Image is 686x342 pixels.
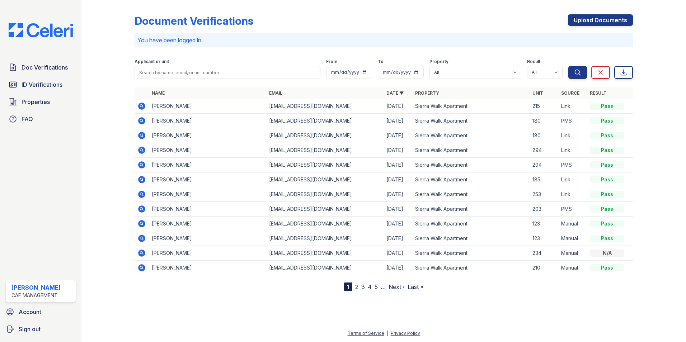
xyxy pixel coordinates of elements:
td: [DATE] [384,202,412,217]
td: Link [558,128,587,143]
td: 123 [530,217,558,231]
td: [DATE] [384,172,412,187]
label: Result [527,59,540,65]
td: [PERSON_NAME] [149,202,266,217]
a: Name [152,90,165,96]
td: [PERSON_NAME] [149,128,266,143]
label: From [326,59,337,65]
td: Sierra Walk Apartment [412,158,530,172]
a: 2 [355,283,358,290]
button: Sign out [3,322,79,336]
a: Source [561,90,579,96]
td: Sierra Walk Apartment [412,217,530,231]
td: Sierra Walk Apartment [412,246,530,261]
td: 210 [530,261,558,275]
td: Link [558,143,587,158]
td: [EMAIL_ADDRESS][DOMAIN_NAME] [266,202,384,217]
td: Link [558,172,587,187]
label: To [378,59,384,65]
td: Link [558,187,587,202]
a: FAQ [6,112,76,126]
td: [EMAIL_ADDRESS][DOMAIN_NAME] [266,246,384,261]
a: ID Verifications [6,77,76,92]
span: Sign out [19,325,41,333]
td: [PERSON_NAME] [149,217,266,231]
a: Unit [532,90,543,96]
td: Sierra Walk Apartment [412,202,530,217]
td: [EMAIL_ADDRESS][DOMAIN_NAME] [266,158,384,172]
input: Search by name, email, or unit number [135,66,320,79]
td: [PERSON_NAME] [149,143,266,158]
td: Manual [558,261,587,275]
a: Terms of Service [348,331,384,336]
img: CE_Logo_Blue-a8612792a0a2168367f1c8372b55b34899dd931a85d93a1a3d3e32e68fde9ad4.png [3,23,79,37]
div: Pass [590,191,624,198]
span: Doc Verifications [22,63,68,72]
a: Result [590,90,607,96]
a: Last » [408,283,423,290]
td: Sierra Walk Apartment [412,143,530,158]
td: [DATE] [384,187,412,202]
td: Manual [558,246,587,261]
td: [DATE] [384,246,412,261]
td: 185 [530,172,558,187]
td: PMS [558,114,587,128]
span: Account [19,308,41,316]
td: [EMAIL_ADDRESS][DOMAIN_NAME] [266,143,384,158]
td: Sierra Walk Apartment [412,99,530,114]
td: 234 [530,246,558,261]
a: Date ▼ [386,90,404,96]
div: Pass [590,117,624,124]
a: Doc Verifications [6,60,76,75]
td: Link [558,99,587,114]
td: 123 [530,231,558,246]
td: [DATE] [384,158,412,172]
td: [EMAIL_ADDRESS][DOMAIN_NAME] [266,231,384,246]
td: [PERSON_NAME] [149,172,266,187]
td: 180 [530,128,558,143]
td: [DATE] [384,99,412,114]
td: Sierra Walk Apartment [412,231,530,246]
td: 294 [530,143,558,158]
span: … [381,282,386,291]
td: Sierra Walk Apartment [412,172,530,187]
label: Applicant or unit [135,59,169,65]
td: [PERSON_NAME] [149,114,266,128]
td: [EMAIL_ADDRESS][DOMAIN_NAME] [266,99,384,114]
div: Pass [590,205,624,213]
td: [PERSON_NAME] [149,246,266,261]
a: Privacy Policy [391,331,420,336]
a: Property [415,90,439,96]
td: [EMAIL_ADDRESS][DOMAIN_NAME] [266,217,384,231]
div: Document Verifications [135,14,253,27]
div: Pass [590,147,624,154]
span: FAQ [22,115,33,123]
td: [EMAIL_ADDRESS][DOMAIN_NAME] [266,261,384,275]
iframe: chat widget [656,313,679,335]
div: Pass [590,132,624,139]
td: [PERSON_NAME] [149,99,266,114]
td: [DATE] [384,231,412,246]
div: 1 [344,282,352,291]
div: [PERSON_NAME] [11,283,61,292]
a: Upload Documents [568,14,633,26]
a: 3 [361,283,365,290]
td: [EMAIL_ADDRESS][DOMAIN_NAME] [266,187,384,202]
td: Manual [558,217,587,231]
div: Pass [590,161,624,168]
td: [PERSON_NAME] [149,158,266,172]
td: PMS [558,158,587,172]
td: [EMAIL_ADDRESS][DOMAIN_NAME] [266,114,384,128]
td: 253 [530,187,558,202]
div: Pass [590,103,624,110]
td: [DATE] [384,128,412,143]
div: | [387,331,388,336]
span: Properties [22,98,50,106]
td: Sierra Walk Apartment [412,114,530,128]
a: Email [269,90,282,96]
td: [DATE] [384,114,412,128]
td: [DATE] [384,143,412,158]
td: Sierra Walk Apartment [412,187,530,202]
a: Account [3,305,79,319]
div: CAF Management [11,292,61,299]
